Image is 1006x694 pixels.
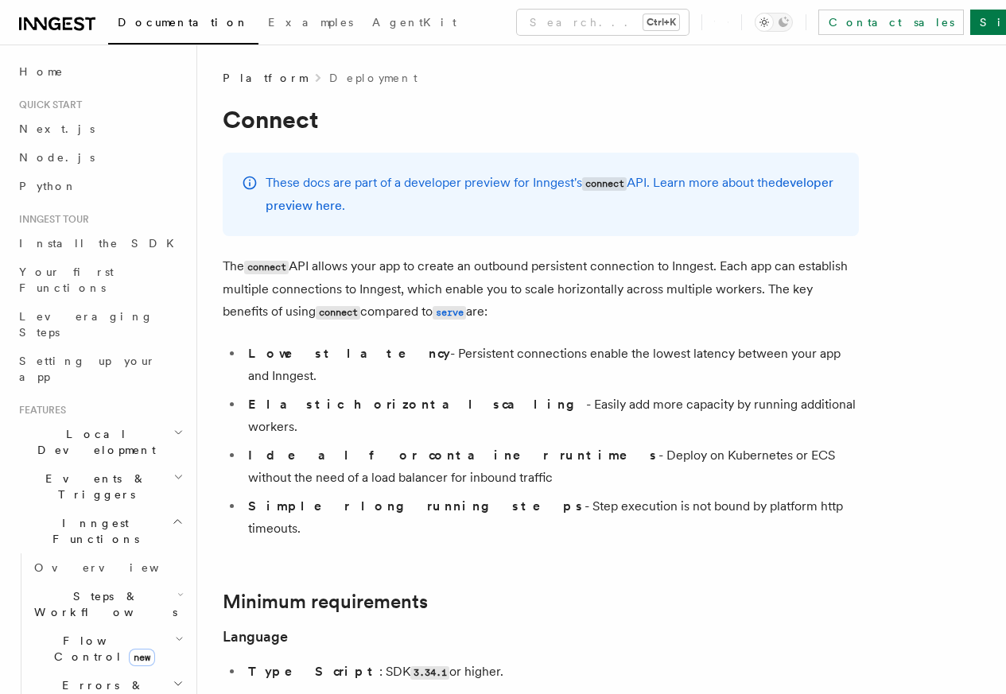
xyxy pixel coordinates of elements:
code: 3.34.1 [410,666,449,680]
strong: Elastic horizontal scaling [248,397,586,412]
a: Documentation [108,5,258,45]
span: Leveraging Steps [19,310,153,339]
a: Setting up your app [13,347,187,391]
span: Examples [268,16,353,29]
button: Inngest Functions [13,509,187,553]
span: Your first Functions [19,266,114,294]
span: Overview [34,561,198,574]
strong: Ideal for container runtimes [248,448,658,463]
button: Local Development [13,420,187,464]
span: Next.js [19,122,95,135]
span: Python [19,180,77,192]
a: Leveraging Steps [13,302,187,347]
span: Events & Triggers [13,471,173,502]
span: Home [19,64,64,79]
p: The API allows your app to create an outbound persistent connection to Inngest. Each app can esta... [223,255,859,324]
a: Deployment [329,70,418,86]
a: Home [13,57,187,86]
li: : SDK or higher. [243,661,859,684]
p: These docs are part of a developer preview for Inngest's API. Learn more about the . [266,172,840,217]
button: Toggle dark mode [755,13,793,32]
span: Install the SDK [19,237,184,250]
button: Flow Controlnew [28,626,187,671]
span: Inngest Functions [13,515,172,547]
span: Local Development [13,426,173,458]
a: serve [433,304,466,319]
span: Setting up your app [19,355,156,383]
button: Search...Ctrl+K [517,10,689,35]
kbd: Ctrl+K [643,14,679,30]
li: - Persistent connections enable the lowest latency between your app and Inngest. [243,343,859,387]
a: Examples [258,5,363,43]
a: Contact sales [818,10,964,35]
span: AgentKit [372,16,456,29]
li: - Easily add more capacity by running additional workers. [243,394,859,438]
span: Inngest tour [13,213,89,226]
a: AgentKit [363,5,466,43]
a: Language [223,626,288,648]
button: Steps & Workflows [28,582,187,626]
a: Python [13,172,187,200]
code: connect [244,261,289,274]
a: Next.js [13,114,187,143]
strong: Simpler long running steps [248,498,585,514]
code: connect [582,177,627,191]
a: Node.js [13,143,187,172]
span: Quick start [13,99,82,111]
span: Features [13,404,66,417]
span: new [129,649,155,666]
span: Platform [223,70,307,86]
code: serve [433,306,466,320]
h1: Connect [223,105,859,134]
span: Documentation [118,16,249,29]
span: Flow Control [28,633,175,665]
a: Install the SDK [13,229,187,258]
a: Minimum requirements [223,591,428,613]
span: Steps & Workflows [28,588,177,620]
code: connect [316,306,360,320]
li: - Step execution is not bound by platform http timeouts. [243,495,859,540]
span: Node.js [19,151,95,164]
strong: Lowest latency [248,346,450,361]
a: Your first Functions [13,258,187,302]
button: Events & Triggers [13,464,187,509]
li: - Deploy on Kubernetes or ECS without the need of a load balancer for inbound traffic [243,444,859,489]
strong: TypeScript [248,664,379,679]
a: Overview [28,553,187,582]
